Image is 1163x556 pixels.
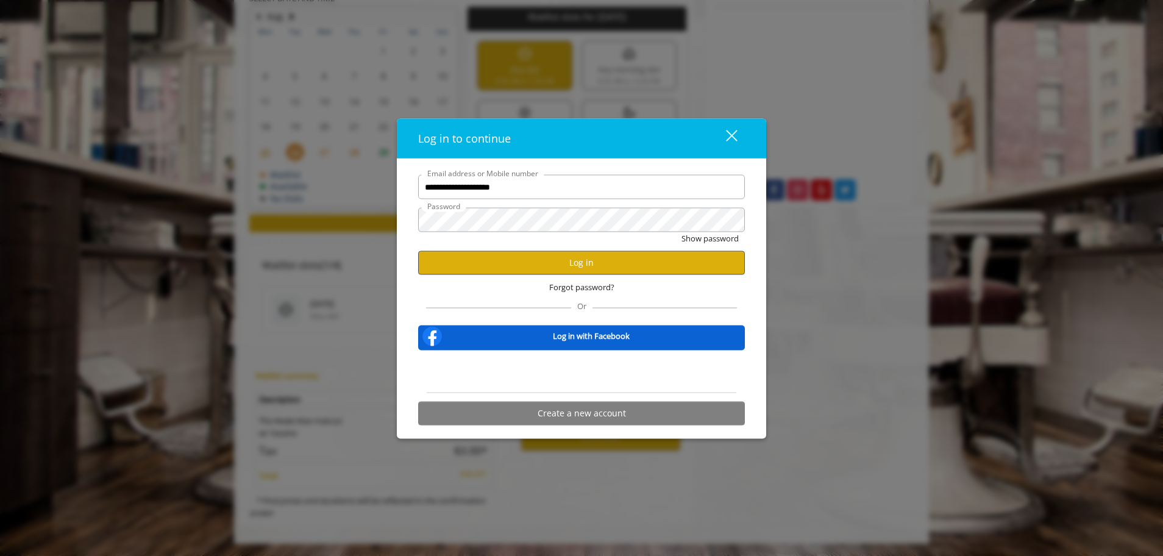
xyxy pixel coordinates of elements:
[712,129,736,148] div: close dialog
[418,401,745,425] button: Create a new account
[421,201,466,212] label: Password
[549,280,614,293] span: Forgot password?
[520,358,644,385] iframe: Sign in with Google Button
[681,232,739,245] button: Show password
[420,324,444,348] img: facebook-logo
[418,175,745,199] input: Email address or Mobile number
[703,126,745,151] button: close dialog
[571,300,592,311] span: Or
[418,251,745,274] button: Log in
[553,330,630,343] b: Log in with Facebook
[418,208,745,232] input: Password
[421,168,544,179] label: Email address or Mobile number
[418,131,511,146] span: Log in to continue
